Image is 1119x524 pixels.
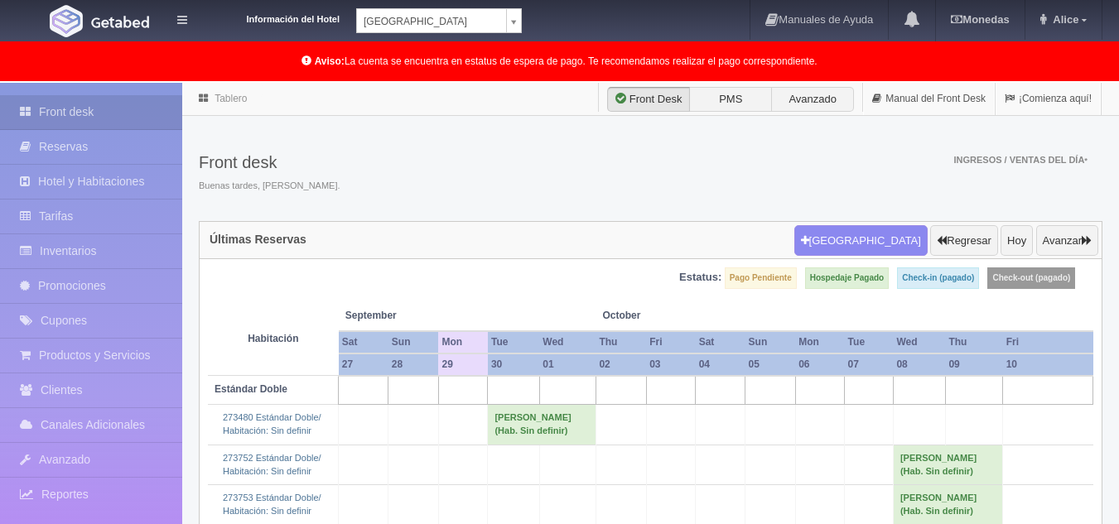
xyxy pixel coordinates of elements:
[845,331,894,353] th: Tue
[339,331,388,353] th: Sat
[199,153,340,171] h3: Front desk
[345,309,432,323] span: September
[745,353,796,376] th: 05
[50,5,83,37] img: Getabed
[91,16,149,28] img: Getabed
[945,353,1002,376] th: 09
[602,309,688,323] span: October
[339,353,388,376] th: 27
[893,445,1002,484] td: [PERSON_NAME] (Hab. Sin definir)
[488,353,539,376] th: 30
[438,353,487,376] th: 29
[646,331,695,353] th: Fri
[696,353,745,376] th: 04
[539,331,596,353] th: Wed
[893,331,945,353] th: Wed
[805,267,889,289] label: Hospedaje Pagado
[1003,331,1093,353] th: Fri
[199,180,340,193] span: Buenas tardes, [PERSON_NAME].
[607,87,690,112] label: Front Desk
[364,9,499,34] span: [GEOGRAPHIC_DATA]
[596,353,646,376] th: 02
[953,155,1088,165] span: Ingresos / Ventas del día
[388,353,439,376] th: 28
[356,8,522,33] a: [GEOGRAPHIC_DATA]
[795,353,844,376] th: 06
[207,8,340,26] dt: Información del Hotel
[987,267,1075,289] label: Check-out (pagado)
[539,353,596,376] th: 01
[1003,353,1093,376] th: 10
[488,405,596,445] td: [PERSON_NAME] (Hab. Sin definir)
[1001,225,1033,257] button: Hoy
[223,493,321,516] a: 273753 Estándar Doble/Habitación: Sin definir
[794,225,928,257] button: [GEOGRAPHIC_DATA]
[1036,225,1098,257] button: Avanzar
[725,267,797,289] label: Pago Pendiente
[945,331,1002,353] th: Thu
[897,267,979,289] label: Check-in (pagado)
[679,270,721,286] label: Estatus:
[696,331,745,353] th: Sat
[438,331,487,353] th: Mon
[223,453,321,476] a: 273752 Estándar Doble/Habitación: Sin definir
[689,87,772,112] label: PMS
[845,353,894,376] th: 07
[893,353,945,376] th: 08
[488,331,539,353] th: Tue
[771,87,854,112] label: Avanzado
[215,93,247,104] a: Tablero
[315,55,345,67] b: Aviso:
[863,83,995,115] a: Manual del Front Desk
[596,331,646,353] th: Thu
[930,225,997,257] button: Regresar
[223,412,321,435] a: 273480 Estándar Doble/Habitación: Sin definir
[745,331,796,353] th: Sun
[210,233,306,246] h4: Últimas Reservas
[795,331,844,353] th: Mon
[1049,13,1078,26] span: Alice
[646,353,695,376] th: 03
[996,83,1101,115] a: ¡Comienza aquí!
[215,383,287,395] b: Estándar Doble
[248,333,298,344] strong: Habitación
[388,331,439,353] th: Sun
[951,13,1009,26] b: Monedas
